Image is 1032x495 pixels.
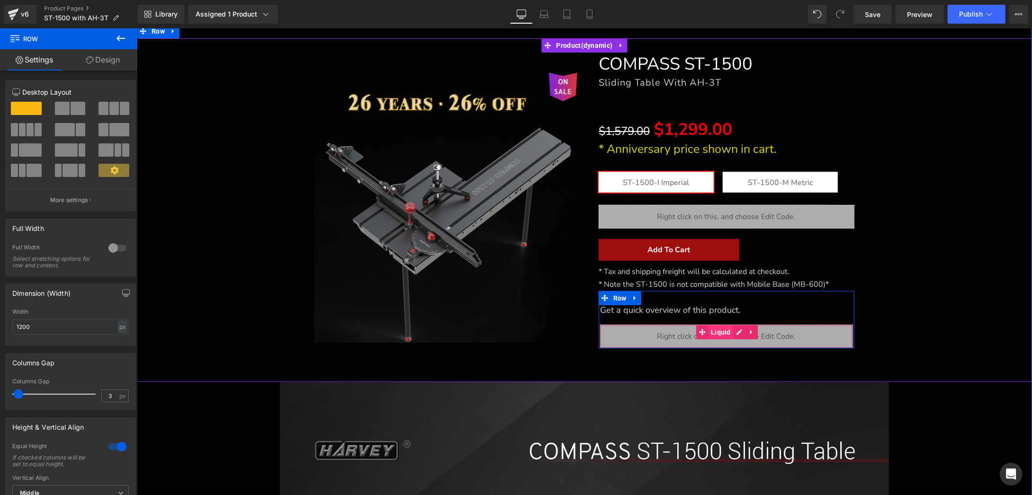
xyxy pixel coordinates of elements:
a: v6 [4,5,36,24]
div: Dimension (Width) [12,284,71,297]
span: $1,299.00 [517,90,595,113]
input: auto [12,319,129,335]
a: Mobile [578,5,601,24]
p: Desktop Layout [12,87,129,97]
div: Full Width [12,219,44,232]
button: More [1009,5,1028,24]
span: ST-1500-M Metric [611,144,676,164]
button: Redo [831,5,850,24]
div: Assigned 1 Product [196,9,270,19]
div: Equal Height [12,442,99,452]
a: Desktop [510,5,533,24]
span: $1,579.00 [462,95,513,110]
p: * Anniversary price shown in cart. [462,113,718,129]
div: Select stretching options for row and content. [12,256,98,269]
span: ON SALE [417,49,436,68]
a: Expand / Collapse [492,263,504,277]
span: Publish [959,10,983,18]
font: COMPASS ST-1500 [462,24,616,47]
span: * Tax and shipping freight will be calculated at checkout. [462,238,653,248]
a: Laptop [533,5,556,24]
div: Full Width [12,244,99,254]
div: Vertical Align [12,475,129,481]
div: Open Intercom Messenger [1000,463,1023,486]
span: ST-1500 with AH-3T [44,14,108,22]
img: COMPASS ST-1500 Sliding Table [171,44,440,314]
div: Height & Vertical Align [12,418,84,431]
a: Preview [896,5,944,24]
span: Liquid [572,297,596,311]
span: Row [474,263,492,277]
div: Columns Gap [12,354,54,367]
p: More settings [50,196,88,204]
font: Get a quick overview of this product. [463,276,603,287]
a: Expand / Collapse [609,297,621,311]
span: Add To Cart [511,216,554,227]
button: More settings [6,189,135,211]
span: ST-1500-I Imperial [486,144,553,164]
div: Columns Gap [12,378,129,385]
a: New Library [137,5,184,24]
div: v6 [19,8,31,20]
a: Expand / Collapse [478,10,490,24]
button: Add To Cart [462,211,602,232]
button: Undo [808,5,827,24]
a: Tablet [556,5,578,24]
div: px [118,320,127,333]
p: * Note the ST-1500 is not compatible with Mobile Base (MB-600)* [462,250,718,263]
span: Preview [907,9,933,19]
span: Library [155,10,178,18]
span: Product [417,10,478,24]
span: Sliding Table With AH-3T [462,48,584,61]
span: px [119,393,127,399]
span: Save [865,9,880,19]
button: Publish [948,5,1005,24]
a: Product Pages [44,5,137,12]
div: Width [12,309,129,315]
div: If checked columns will be set to equal height. [12,454,98,468]
span: Row [9,28,104,49]
a: Design [69,49,137,71]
